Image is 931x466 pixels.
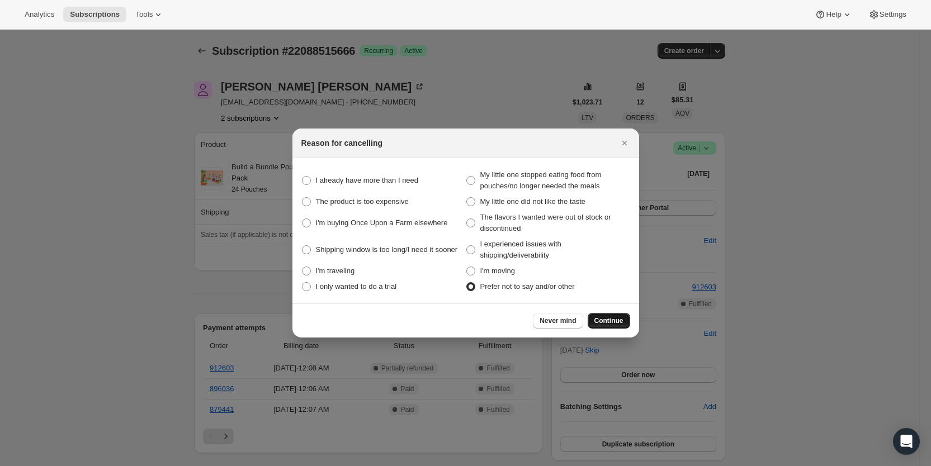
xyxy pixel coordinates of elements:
[540,316,576,325] span: Never mind
[316,218,448,227] span: I'm buying Once Upon a Farm elsewhere
[808,7,859,22] button: Help
[316,176,419,184] span: I already have more than I need
[63,7,126,22] button: Subscriptions
[594,316,623,325] span: Continue
[316,197,409,206] span: The product is too expensive
[826,10,841,19] span: Help
[25,10,54,19] span: Analytics
[70,10,120,19] span: Subscriptions
[480,197,586,206] span: My little one did not like the taste
[480,240,561,259] span: I experienced issues with shipping/deliverability
[316,282,397,291] span: I only wanted to do a trial
[893,428,920,455] div: Open Intercom Messenger
[480,267,515,275] span: I'm moving
[480,213,611,232] span: The flavors I wanted were out of stock or discontinued
[533,313,583,329] button: Never mind
[588,313,630,329] button: Continue
[880,10,906,19] span: Settings
[862,7,913,22] button: Settings
[301,137,382,149] h2: Reason for cancelling
[316,245,458,254] span: Shipping window is too long/I need it sooner
[18,7,61,22] button: Analytics
[316,267,355,275] span: I'm traveling
[135,10,153,19] span: Tools
[480,282,575,291] span: Prefer not to say and/or other
[617,135,632,151] button: Close
[480,170,602,190] span: My little one stopped eating food from pouches/no longer needed the meals
[129,7,171,22] button: Tools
